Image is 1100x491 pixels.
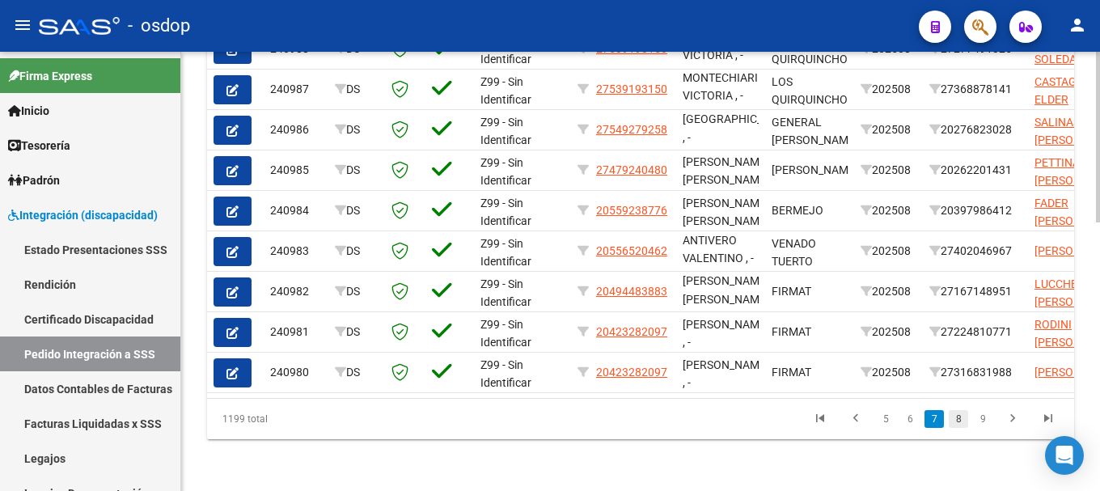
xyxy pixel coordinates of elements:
span: [PERSON_NAME] [PERSON_NAME] , - [683,155,769,205]
span: 27539193150 [596,42,667,55]
span: 20559238776 [596,204,667,217]
span: 20556520462 [596,244,667,257]
span: Z99 - Sin Identificar [480,277,531,309]
div: 240987 [270,80,322,99]
span: Z99 - Sin Identificar [480,197,531,228]
div: 202508 [861,161,916,180]
a: go to first page [805,410,836,428]
div: 240984 [270,201,322,220]
span: [PERSON_NAME] [772,163,858,176]
div: 1199 total [207,399,378,439]
li: page 7 [922,405,946,433]
a: go to last page [1033,410,1064,428]
div: 27402046967 [929,242,1022,260]
div: 202508 [861,282,916,301]
span: [PERSON_NAME] , - [683,318,769,349]
div: 27167148951 [929,282,1022,301]
span: Integración (discapacidad) [8,206,158,224]
li: page 5 [874,405,898,433]
div: 202508 [861,201,916,220]
span: LOS QUIRQUINCHOS [772,75,854,107]
div: 202508 [861,323,916,341]
div: 202508 [861,363,916,382]
div: DS [335,323,379,341]
div: DS [335,282,379,301]
mat-icon: person [1068,15,1087,35]
div: DS [335,121,379,139]
li: page 9 [971,405,995,433]
span: VENADO TUERTO [772,237,816,269]
span: - osdop [128,8,190,44]
span: Firma Express [8,67,92,85]
div: 202508 [861,80,916,99]
div: DS [335,363,379,382]
span: 20494483883 [596,285,667,298]
mat-icon: menu [13,15,32,35]
span: 20423282097 [596,325,667,338]
span: FIRMAT [772,366,811,379]
div: DS [335,242,379,260]
a: 8 [949,410,968,428]
span: 27479240480 [596,163,667,176]
div: 240985 [270,161,322,180]
li: page 6 [898,405,922,433]
span: Z99 - Sin Identificar [480,318,531,349]
div: 240980 [270,363,322,382]
a: 6 [900,410,920,428]
div: 20276823028 [929,121,1022,139]
div: DS [335,161,379,180]
span: BERMEJO [772,204,823,217]
span: Padrón [8,171,60,189]
a: go to next page [997,410,1028,428]
span: [PERSON_NAME] [PERSON_NAME] , - [683,197,769,247]
li: page 8 [946,405,971,433]
div: 240981 [270,323,322,341]
span: [PERSON_NAME][GEOGRAPHIC_DATA] , - [683,95,792,145]
span: Z99 - Sin Identificar [480,156,531,188]
div: 240982 [270,282,322,301]
div: DS [335,201,379,220]
a: 5 [876,410,895,428]
div: 27316831988 [929,363,1022,382]
a: 9 [973,410,992,428]
div: 240986 [270,121,322,139]
div: 27368878141 [929,80,1022,99]
div: 202508 [861,121,916,139]
span: GENERAL [PERSON_NAME] [772,116,858,147]
span: Z99 - Sin Identificar [480,358,531,390]
span: [PERSON_NAME] , - [683,358,769,390]
div: 20262201431 [929,161,1022,180]
div: 240983 [270,242,322,260]
span: Z99 - Sin Identificar [480,237,531,269]
div: 20397986412 [929,201,1022,220]
div: 202508 [861,242,916,260]
div: 27224810771 [929,323,1022,341]
span: 27539193150 [596,83,667,95]
a: 7 [924,410,944,428]
div: DS [335,80,379,99]
div: Open Intercom Messenger [1045,436,1084,475]
span: Inicio [8,102,49,120]
span: 27549279258 [596,123,667,136]
span: Tesorería [8,137,70,154]
span: FIRMAT [772,285,811,298]
span: 20423282097 [596,366,667,379]
span: FIRMAT [772,325,811,338]
a: go to previous page [840,410,871,428]
span: Z99 - Sin Identificar [480,116,531,147]
span: Z99 - Sin Identificar [480,75,531,107]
